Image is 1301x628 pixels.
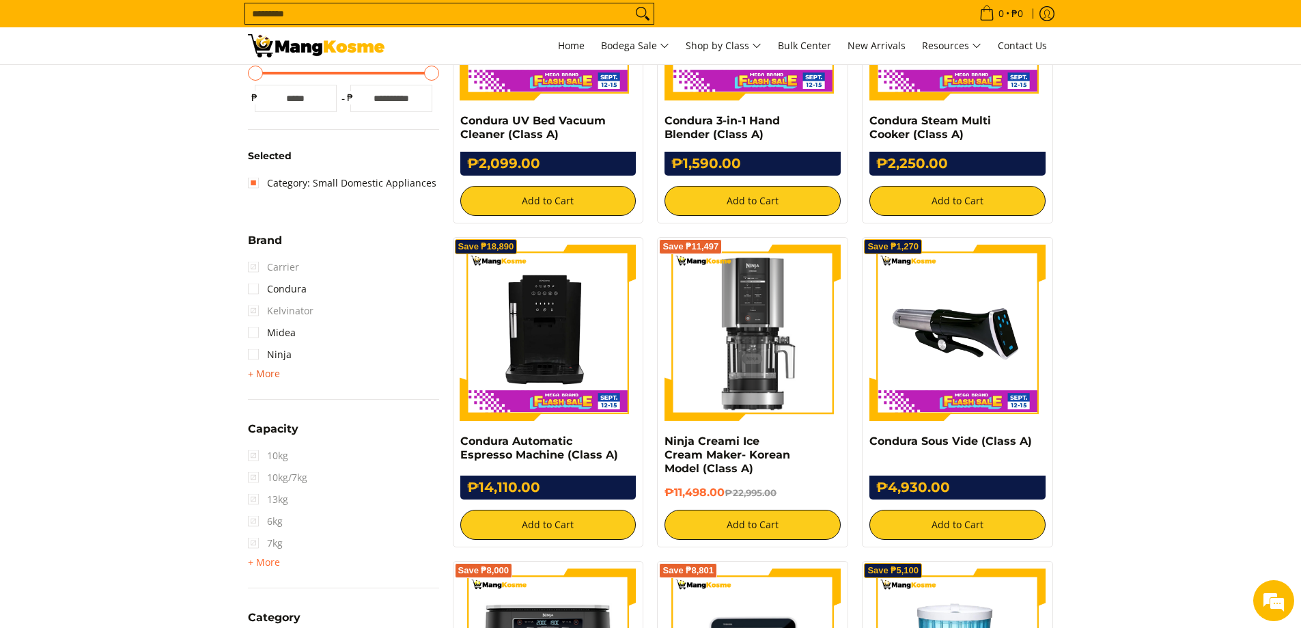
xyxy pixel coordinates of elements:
[460,186,636,216] button: Add to Cart
[867,243,919,251] span: Save ₱1,270
[558,39,585,52] span: Home
[248,612,300,623] span: Category
[665,510,841,540] button: Add to Cart
[248,557,280,568] span: + More
[460,435,618,461] a: Condura Automatic Espresso Machine (Class A)
[460,114,606,141] a: Condura UV Bed Vacuum Cleaner (Class A)
[248,256,299,278] span: Carrier
[460,476,636,500] h6: ₱14,110.00
[996,9,1006,18] span: 0
[1009,9,1025,18] span: ₱0
[248,424,298,435] span: Capacity
[460,152,636,176] h6: ₱2,099.00
[869,476,1046,500] h6: ₱4,930.00
[922,38,981,55] span: Resources
[725,487,777,498] del: ₱22,995.00
[398,27,1054,64] nav: Main Menu
[869,186,1046,216] button: Add to Cart
[248,344,292,366] a: Ninja
[841,27,912,64] a: New Arrivals
[665,114,780,141] a: Condura 3-in-1 Hand Blender (Class A)
[662,566,714,575] span: Save ₱8,801
[998,39,1047,52] span: Contact Us
[665,152,841,176] h6: ₱1,590.00
[686,38,761,55] span: Shop by Class
[848,39,906,52] span: New Arrivals
[869,435,1032,448] a: Condura Sous Vide (Class A)
[460,245,636,421] img: Condura Automatic Espresso Machine (Class A)
[601,38,669,55] span: Bodega Sale
[665,186,841,216] button: Add to Cart
[662,243,718,251] span: Save ₱11,497
[460,510,636,540] button: Add to Cart
[632,3,654,24] button: Search
[248,554,280,571] summary: Open
[869,245,1046,421] img: Condura Sous Vide (Class A)
[248,322,296,344] a: Midea
[248,368,280,379] span: + More
[248,278,307,300] a: Condura
[248,300,313,322] span: Kelvinator
[551,27,591,64] a: Home
[778,39,831,52] span: Bulk Center
[248,467,307,489] span: 10kg/7kg
[71,77,229,94] div: Chat with us now
[248,532,283,554] span: 7kg
[248,235,282,256] summary: Open
[458,566,509,575] span: Save ₱8,000
[665,245,841,421] img: ninja-creami-ice-cream-maker-gray-korean-model-full-view-mang-kosme
[7,373,260,421] textarea: Type your message and hit 'Enter'
[248,172,436,194] a: Category: Small Domestic Appliances
[248,150,439,163] h6: Selected
[224,7,257,40] div: Minimize live chat window
[869,152,1046,176] h6: ₱2,250.00
[248,34,384,57] img: Class A Air Conditioners | Page 2 | Mang Kosme
[344,91,357,105] span: ₱
[248,489,288,510] span: 13kg
[594,27,676,64] a: Bodega Sale
[771,27,838,64] a: Bulk Center
[869,114,991,141] a: Condura Steam Multi Cooker (Class A)
[665,435,790,475] a: Ninja Creami Ice Cream Maker- Korean Model (Class A)
[79,172,188,310] span: We're online!
[248,510,283,532] span: 6kg
[248,91,262,105] span: ₱
[248,235,282,246] span: Brand
[248,424,298,445] summary: Open
[665,486,841,500] h6: ₱11,498.00
[867,566,919,575] span: Save ₱5,100
[458,243,514,251] span: Save ₱18,890
[869,510,1046,540] button: Add to Cart
[248,366,280,382] summary: Open
[991,27,1054,64] a: Contact Us
[248,445,288,467] span: 10kg
[915,27,988,64] a: Resources
[679,27,768,64] a: Shop by Class
[975,6,1027,21] span: •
